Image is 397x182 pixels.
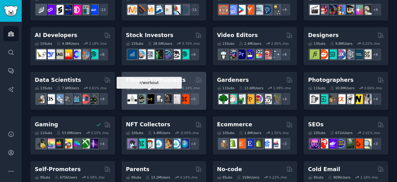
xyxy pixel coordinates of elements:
img: GardeningUK [245,94,254,104]
img: swingtrading [171,49,181,59]
div: 53.0M Users [56,131,81,135]
div: 15 Sub s [35,41,52,46]
div: 13.2M Users [145,175,170,180]
div: + 5 [187,92,200,105]
img: ycombinator [245,5,254,15]
img: GoogleSearchConsole [353,139,363,148]
img: flowers [253,94,263,104]
div: 9.8M Users [330,41,353,46]
img: analog [310,94,319,104]
div: 2.01 % /mo [362,131,380,135]
img: premiere [236,49,246,59]
img: Youtubevideo [262,49,272,59]
h2: AI Developers [35,31,77,39]
img: UI_Design [327,49,337,59]
img: logodesign [319,49,328,59]
img: StocksAndTrading [162,49,172,59]
img: ethstaker [54,5,64,15]
img: data [89,94,98,104]
h2: Data Scientists [35,76,81,84]
div: 0.22 % /mo [362,41,380,46]
img: NFTExchange [127,139,137,148]
img: NFTMarketplace [136,139,146,148]
img: VideoEditors [245,49,254,59]
img: AskMarketing [145,5,154,15]
div: 10.8M Users [330,86,355,90]
img: defi_ [89,5,98,15]
img: OnlineMarketing [180,5,189,15]
img: UX_Design [362,49,372,59]
img: personaltraining [180,94,189,104]
img: streetphotography [319,94,328,104]
img: GymMotivation [136,94,146,104]
div: 159k Users [237,175,259,180]
img: EtsySellers [245,139,254,148]
div: 3.18 % /mo [89,41,107,46]
img: GYM [127,94,137,104]
img: macgaming [54,139,64,148]
img: MarketingResearch [171,5,181,15]
h2: NFT Collectors [126,121,170,128]
img: WeddingPhotography [362,94,372,104]
img: MachineLearning [37,94,46,104]
div: 15 Sub s [126,41,143,46]
img: DeepSeek [45,49,55,59]
img: typography [310,49,319,59]
img: ecommerce_growth [271,139,280,148]
img: UrbanGardening [262,94,272,104]
img: seogrowth [327,139,337,148]
img: Rag [54,49,64,59]
img: workout [145,94,154,104]
div: + 3 [278,137,291,150]
img: Emailmarketing [154,5,163,15]
h2: Parents [126,166,149,173]
img: aivideo [310,5,319,15]
img: vegetablegardening [219,94,228,104]
img: web3 [63,5,72,15]
div: + 8 [187,48,200,61]
img: DigitalItems [180,139,189,148]
img: canon [345,94,354,104]
img: AnalogCommunity [327,94,337,104]
div: 10 Sub s [126,131,143,135]
img: CryptoNews [80,5,90,15]
div: + 3 [187,137,200,150]
div: + 4 [96,137,109,150]
img: weightroom [154,94,163,104]
img: datascience [45,94,55,104]
img: ethfinance [37,5,46,15]
img: NFTmarket [145,139,154,148]
img: finalcutpro [253,49,263,59]
div: 0.61 % /mo [89,86,107,90]
img: CozyGamers [45,139,55,148]
img: GamerPals [63,139,72,148]
div: 13 Sub s [308,41,325,46]
div: 13 Sub s [35,86,52,90]
img: ecommercemarketing [262,139,272,148]
img: Forex [145,49,154,59]
div: 5.22 % /mo [269,175,287,180]
div: + 12 [96,3,109,16]
div: 0.25 % /mo [91,131,109,135]
div: 2.18 % /mo [360,175,378,180]
div: 0.66 % /mo [364,86,382,90]
img: XboxGamers [80,139,90,148]
div: 13.6M Users [239,86,263,90]
div: 6.58 % /mo [87,175,105,180]
img: startup [236,5,246,15]
div: 0.70 % /mo [182,41,200,46]
img: deepdream [327,5,337,15]
img: OpenSeaNFT [154,139,163,148]
div: 0.14 % /mo [182,86,200,90]
img: SEO_cases [336,139,346,148]
div: 11 Sub s [308,86,325,90]
h2: Gaming [35,121,58,128]
div: -0.05 % /mo [180,131,199,135]
h2: Stock Investors [126,31,173,39]
div: + 4 [369,92,382,105]
div: 2.05 % /mo [271,41,289,46]
img: googleads [162,5,172,15]
div: + 9 [369,3,382,16]
div: 31.1M Users [148,86,172,90]
div: 2.4M Users [239,41,261,46]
